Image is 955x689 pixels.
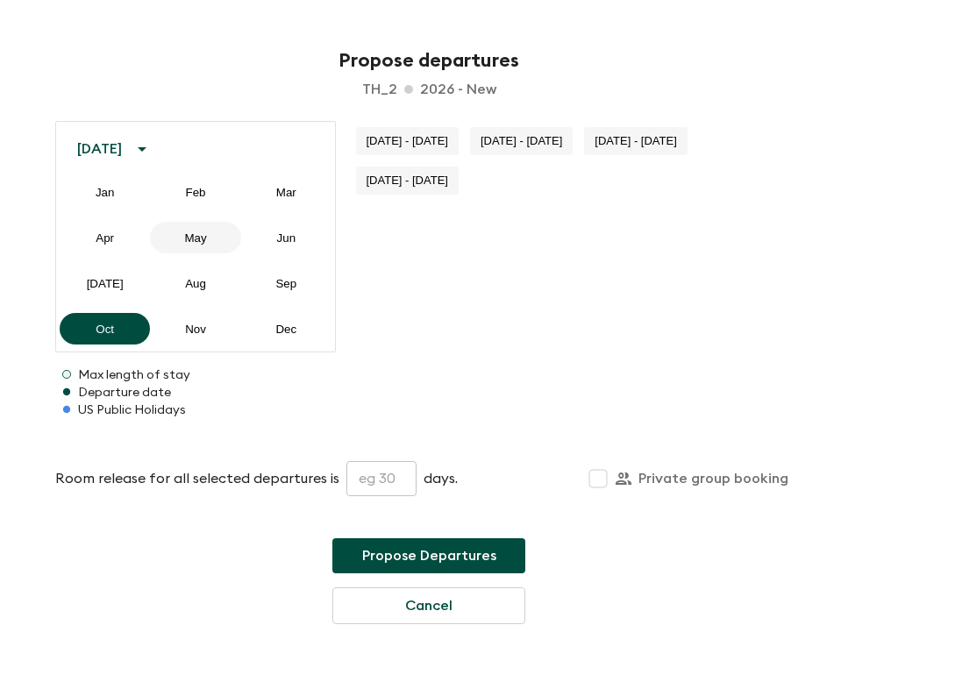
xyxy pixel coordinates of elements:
button: Apr [60,222,150,253]
button: calendar view is open, switch to year view [127,134,157,164]
p: 2026 - New [420,79,496,100]
button: Jun [241,222,331,253]
p: Room release for all selected departures is [55,468,339,489]
p: days. [424,468,458,489]
button: Feb [150,176,240,208]
p: Max length of stay [55,366,802,384]
p: th_2 [362,79,397,100]
p: Departure date [55,384,802,401]
div: [DATE] [77,140,122,158]
button: Cancel [332,587,525,624]
button: Mar [241,176,331,208]
span: [DATE] - [DATE] [470,134,573,147]
button: Oct [60,313,150,344]
button: May [150,222,240,253]
button: Sep [241,267,331,299]
button: Propose Departures [332,538,525,573]
button: Aug [150,267,240,299]
input: eg 30 [346,461,417,496]
span: [DATE] - [DATE] [584,134,687,147]
p: Private group booking [638,468,788,489]
p: US Public Holidays [55,401,802,419]
span: [DATE] - [DATE] [356,134,459,147]
button: Nov [150,313,240,344]
button: Dec [241,313,331,344]
button: [DATE] [60,267,150,299]
button: Jan [60,176,150,208]
span: [DATE] - [DATE] [356,174,459,187]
